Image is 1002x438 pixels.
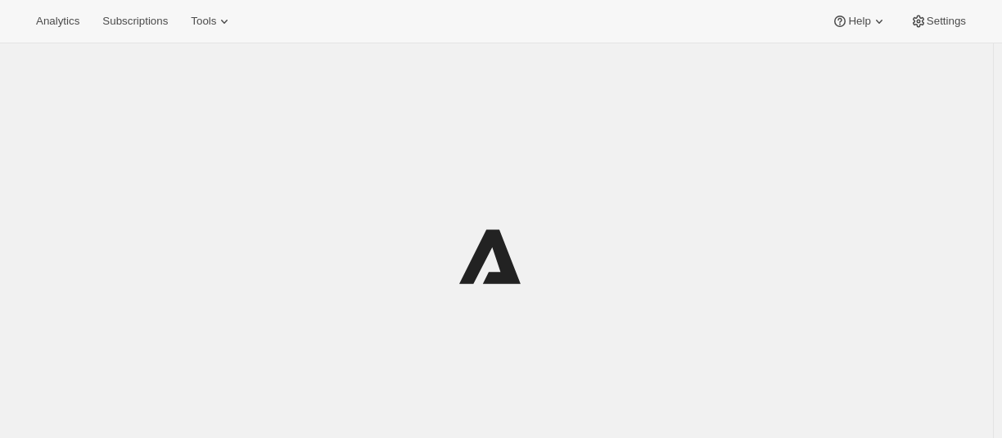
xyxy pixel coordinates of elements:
button: Analytics [26,10,89,33]
span: Subscriptions [102,15,168,28]
span: Help [848,15,870,28]
span: Tools [191,15,216,28]
button: Settings [900,10,976,33]
button: Subscriptions [93,10,178,33]
span: Analytics [36,15,79,28]
button: Tools [181,10,242,33]
button: Help [822,10,896,33]
span: Settings [927,15,966,28]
